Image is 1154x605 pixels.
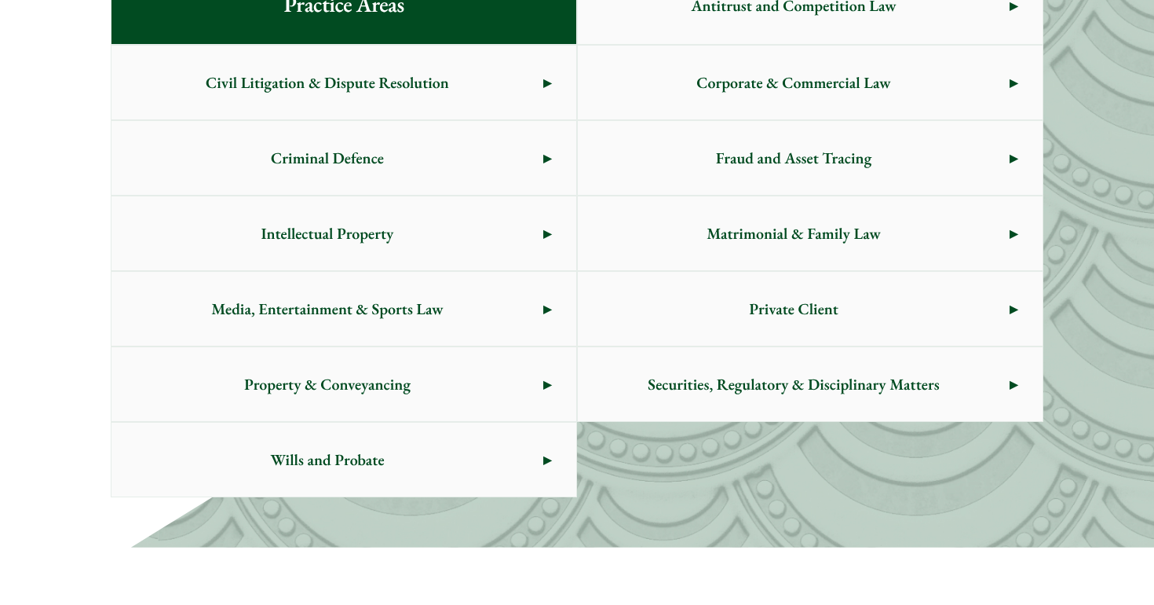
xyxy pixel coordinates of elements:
[578,196,1043,270] a: Matrimonial & Family Law
[111,347,543,421] span: Property & Conveyancing
[578,196,1010,270] span: Matrimonial & Family Law
[111,121,576,195] a: Criminal Defence
[111,46,543,119] span: Civil Litigation & Dispute Resolution
[578,46,1010,119] span: Corporate & Commercial Law
[578,272,1043,346] a: Private Client
[111,196,543,270] span: Intellectual Property
[111,423,576,497] a: Wills and Probate
[111,272,576,346] a: Media, Entertainment & Sports Law
[578,121,1010,195] span: Fraud and Asset Tracing
[111,272,543,346] span: Media, Entertainment & Sports Law
[578,121,1043,195] a: Fraud and Asset Tracing
[111,121,543,195] span: Criminal Defence
[111,347,576,421] a: Property & Conveyancing
[111,196,576,270] a: Intellectual Property
[578,272,1010,346] span: Private Client
[111,423,543,497] span: Wills and Probate
[578,347,1043,421] a: Securities, Regulatory & Disciplinary Matters
[578,46,1043,119] a: Corporate & Commercial Law
[111,46,576,119] a: Civil Litigation & Dispute Resolution
[578,347,1010,421] span: Securities, Regulatory & Disciplinary Matters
